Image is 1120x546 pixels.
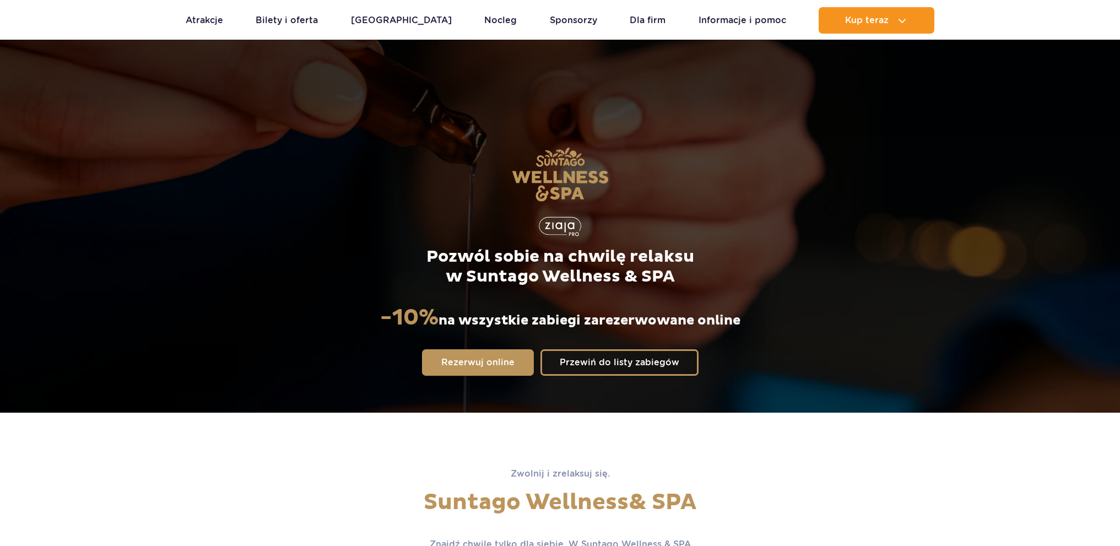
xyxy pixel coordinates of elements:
a: Sponsorzy [550,7,597,34]
p: na wszystkie zabiegi zarezerwowane online [380,304,740,332]
p: Pozwól sobie na chwilę relaksu w Suntago Wellness & SPA [380,247,740,286]
button: Kup teraz [819,7,934,34]
a: Nocleg [484,7,517,34]
strong: -10% [380,304,439,332]
a: Przewiń do listy zabiegów [540,349,699,376]
a: Dla firm [630,7,665,34]
img: Suntago Wellness & SPA [512,147,609,202]
span: Suntago Wellness & SPA [424,489,696,516]
a: [GEOGRAPHIC_DATA] [351,7,452,34]
span: Przewiń do listy zabiegów [560,358,679,367]
a: Atrakcje [186,7,223,34]
span: Rezerwuj online [441,358,515,367]
a: Informacje i pomoc [699,7,786,34]
a: Rezerwuj online [422,349,534,376]
span: Zwolnij i zrelaksuj się. [511,468,610,479]
a: Bilety i oferta [256,7,318,34]
span: Kup teraz [845,15,889,25]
